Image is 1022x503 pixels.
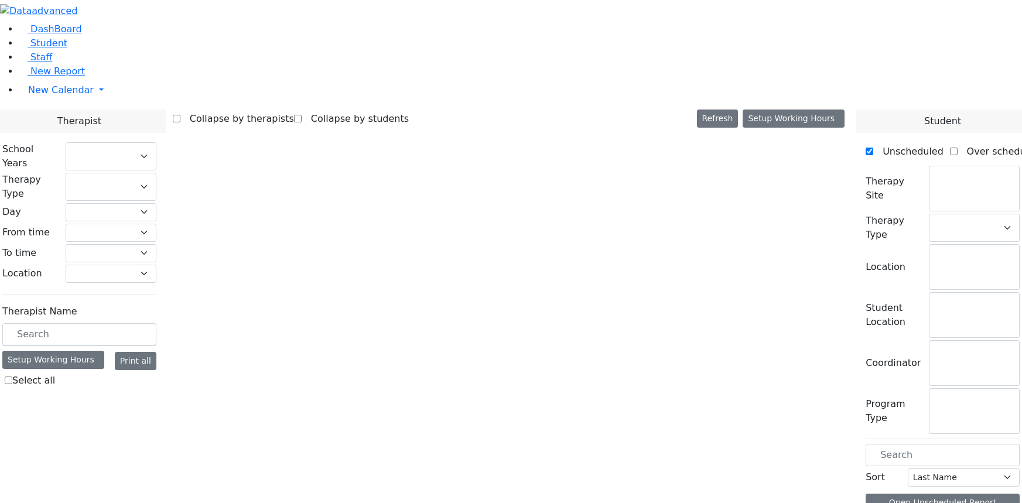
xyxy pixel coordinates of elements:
[30,52,52,63] span: Staff
[30,66,85,77] span: New Report
[19,78,1022,102] a: New Calendar
[2,246,36,260] label: To time
[12,374,55,388] label: Select all
[697,110,739,128] button: Refresh
[2,304,77,319] label: Therapist Name
[2,323,156,345] input: Search
[2,173,59,201] label: Therapy Type
[19,66,85,77] a: New Report
[924,114,961,128] span: Student
[28,84,94,95] span: New Calendar
[19,23,82,35] a: DashBoard
[866,356,921,370] label: Coordinator
[866,301,922,329] label: Student Location
[19,52,52,63] a: Staff
[866,174,922,203] label: Therapy Site
[2,205,21,219] label: Day
[866,397,922,425] label: Program Type
[866,444,1020,466] input: Search
[2,142,59,170] label: School Years
[2,225,50,239] label: From time
[2,351,104,369] div: Setup Working Hours
[2,266,42,280] label: Location
[30,23,82,35] span: DashBoard
[115,352,156,370] button: Print all
[866,260,905,274] label: Location
[873,142,944,161] label: Unscheduled
[302,110,409,128] label: Collapse by students
[30,37,67,49] span: Student
[866,214,922,242] label: Therapy Type
[180,110,294,128] label: Collapse by therapists
[57,114,101,128] span: Therapist
[19,37,67,49] a: Student
[866,470,885,484] label: Sort
[743,110,845,128] button: Setup Working Hours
